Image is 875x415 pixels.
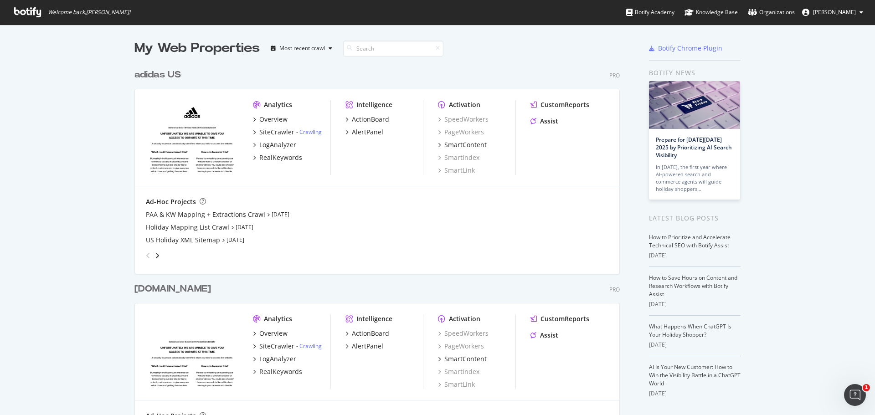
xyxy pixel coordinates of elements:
div: SmartContent [444,140,487,149]
button: Most recent crawl [267,41,336,56]
a: PAA & KW Mapping + Extractions Crawl [146,210,265,219]
a: SpeedWorkers [438,329,489,338]
div: Activation [449,314,480,323]
div: LogAnalyzer [259,140,296,149]
div: adidas US [134,68,181,82]
div: [DATE] [649,300,741,308]
div: Assist [540,117,558,126]
div: Latest Blog Posts [649,213,741,223]
a: [DATE] [272,210,289,218]
a: How to Save Hours on Content and Research Workflows with Botify Assist [649,274,737,298]
a: US Holiday XML Sitemap [146,236,220,245]
a: Holiday Mapping List Crawl [146,223,229,232]
div: [DATE] [649,389,741,398]
div: Ad-Hoc Projects [146,197,196,206]
div: LogAnalyzer [259,354,296,364]
div: AlertPanel [352,342,383,351]
a: PageWorkers [438,128,484,137]
img: Prepare for Black Friday 2025 by Prioritizing AI Search Visibility [649,81,740,129]
div: Analytics [264,314,292,323]
iframe: Intercom live chat [844,384,866,406]
img: adidas.ca [146,314,238,388]
div: RealKeywords [259,367,302,376]
a: SmartLink [438,166,475,175]
div: Intelligence [356,100,392,109]
div: Analytics [264,100,292,109]
div: [DATE] [649,341,741,349]
div: [DATE] [649,251,741,260]
div: Overview [259,115,288,124]
div: [DOMAIN_NAME] [134,282,211,296]
a: adidas US [134,68,185,82]
a: ActionBoard [345,329,389,338]
a: Overview [253,115,288,124]
a: SmartIndex [438,367,479,376]
a: AlertPanel [345,342,383,351]
div: ActionBoard [352,329,389,338]
a: SmartContent [438,140,487,149]
div: In [DATE], the first year where AI-powered search and commerce agents will guide holiday shoppers… [656,164,733,193]
a: SmartContent [438,354,487,364]
a: Assist [530,331,558,340]
a: PageWorkers [438,342,484,351]
img: adidas.com/us [146,100,238,174]
a: [DATE] [226,236,244,244]
div: Pro [609,286,620,293]
div: CustomReports [540,100,589,109]
div: Botify Chrome Plugin [658,44,722,53]
div: Organizations [748,8,795,17]
a: LogAnalyzer [253,140,296,149]
button: [PERSON_NAME] [795,5,870,20]
div: SmartContent [444,354,487,364]
span: Welcome back, [PERSON_NAME] ! [48,9,130,16]
a: [DOMAIN_NAME] [134,282,215,296]
a: Assist [530,117,558,126]
div: Pro [609,72,620,79]
a: CustomReports [530,314,589,323]
div: Activation [449,100,480,109]
a: SmartLink [438,380,475,389]
div: Overview [259,329,288,338]
a: AlertPanel [345,128,383,137]
div: angle-right [154,251,160,260]
a: SpeedWorkers [438,115,489,124]
div: Knowledge Base [685,8,738,17]
a: Crawling [299,128,322,136]
a: SiteCrawler- Crawling [253,128,322,137]
div: - [296,128,322,136]
a: CustomReports [530,100,589,109]
div: Assist [540,331,558,340]
div: SiteCrawler [259,128,294,137]
span: Kavit Vichhivora [813,8,856,16]
div: - [296,342,322,350]
a: Overview [253,329,288,338]
div: AlertPanel [352,128,383,137]
div: Intelligence [356,314,392,323]
div: Botify news [649,68,741,78]
a: SmartIndex [438,153,479,162]
a: SiteCrawler- Crawling [253,342,322,351]
a: What Happens When ChatGPT Is Your Holiday Shopper? [649,323,731,338]
div: CustomReports [540,314,589,323]
a: RealKeywords [253,153,302,162]
div: My Web Properties [134,39,260,57]
div: RealKeywords [259,153,302,162]
a: ActionBoard [345,115,389,124]
a: [DATE] [236,223,253,231]
a: Prepare for [DATE][DATE] 2025 by Prioritizing AI Search Visibility [656,136,732,159]
a: LogAnalyzer [253,354,296,364]
div: SiteCrawler [259,342,294,351]
a: RealKeywords [253,367,302,376]
a: Crawling [299,342,322,350]
a: AI Is Your New Customer: How to Win the Visibility Battle in a ChatGPT World [649,363,741,387]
